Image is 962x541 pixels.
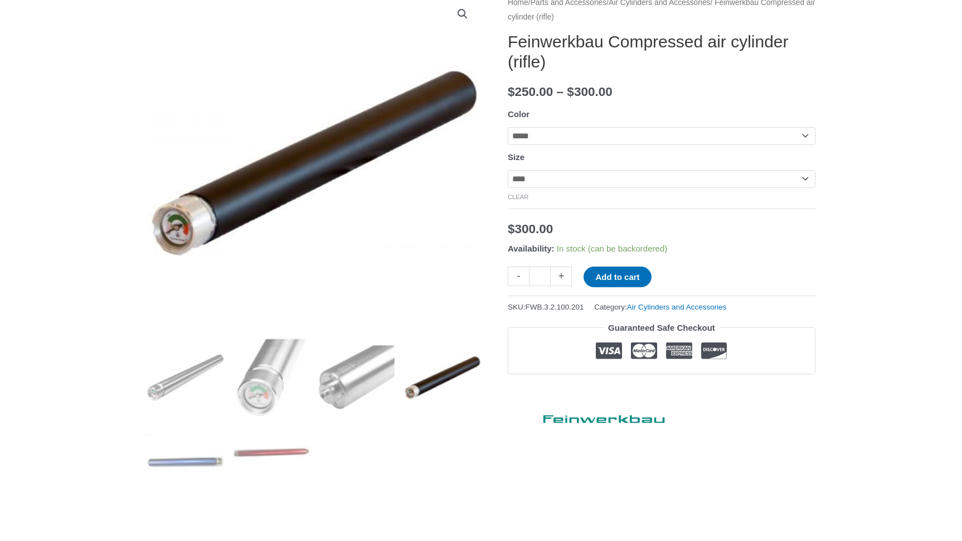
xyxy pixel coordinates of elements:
img: Feinwerkbau Compressed air cylinder (rifle) - Image 3 [318,339,396,416]
span: Category: [594,300,726,314]
iframe: Customer reviews powered by Trustpilot [508,383,815,396]
img: Feinwerkbau Compressed air cylinder (rifle) - Image 4 [404,339,481,416]
a: Feinwerkbau [508,404,675,428]
img: Feinwerkbau Compressed air cylinder [147,339,224,416]
input: Product quantity [529,267,551,286]
a: Air Cylinders and Accessories [627,303,727,311]
button: Add to cart [584,267,651,287]
span: In stock (can be backordered) [557,244,667,253]
img: Feinwerkbau Compressed air cylinder (rifle) - Image 5 [147,424,224,502]
label: Color [508,109,529,119]
span: $ [567,85,574,99]
img: Feinwerkbau Compressed air cylinder (rifle) - Image 6 [232,424,310,502]
a: + [551,267,572,286]
bdi: 300.00 [567,85,612,99]
legend: Guaranteed Safe Checkout [604,320,720,336]
span: FWB.3.2.100.201 [526,303,584,311]
img: Feinwerkbau Compressed air cylinder (rifle) - Image 2 [232,339,310,416]
span: $ [508,85,515,99]
span: – [557,85,564,99]
bdi: 300.00 [508,222,553,236]
a: - [508,267,529,286]
span: SKU: [508,300,584,314]
h1: Feinwerkbau Compressed air cylinder (rifle) [508,32,815,72]
a: Clear options [508,194,529,200]
bdi: 250.00 [508,85,553,99]
span: $ [508,222,515,236]
span: Availability: [508,244,555,253]
label: Size [508,152,524,162]
a: View full-screen image gallery [453,4,473,24]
